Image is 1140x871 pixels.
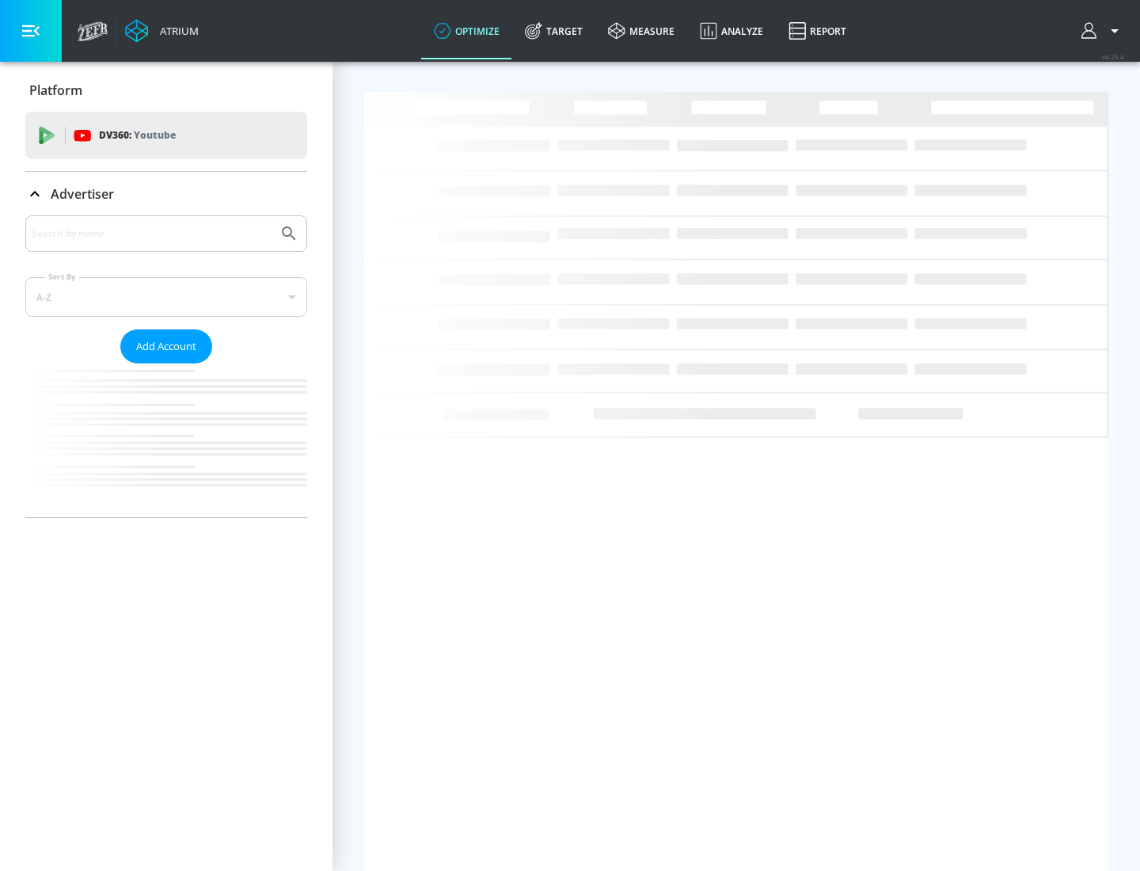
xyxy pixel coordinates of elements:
[25,68,307,112] div: Platform
[125,19,199,43] a: Atrium
[45,272,79,282] label: Sort By
[51,185,114,203] p: Advertiser
[25,363,307,517] nav: list of Advertiser
[512,2,595,59] a: Target
[29,82,82,99] p: Platform
[120,329,212,363] button: Add Account
[25,172,307,216] div: Advertiser
[32,223,272,244] input: Search by name
[595,2,687,59] a: measure
[134,127,176,143] p: Youtube
[687,2,776,59] a: Analyze
[25,277,307,317] div: A-Z
[25,215,307,517] div: Advertiser
[25,112,307,159] div: DV360: Youtube
[1102,52,1124,61] span: v 4.25.4
[136,337,196,356] span: Add Account
[421,2,512,59] a: optimize
[776,2,859,59] a: Report
[99,127,176,144] p: DV360:
[154,24,199,38] div: Atrium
